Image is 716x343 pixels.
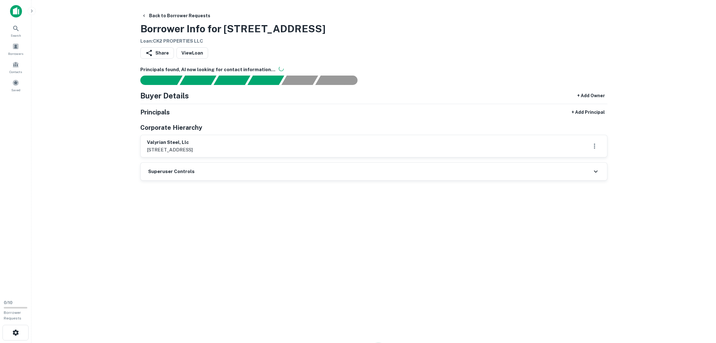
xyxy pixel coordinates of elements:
[180,76,216,85] div: Your request is received and processing...
[569,107,607,118] button: + Add Principal
[281,76,318,85] div: Principals found, still searching for contact information. This may take time...
[140,47,174,59] button: Share
[133,76,180,85] div: Sending borrower request to AI...
[148,168,195,175] h6: Superuser Controls
[2,22,30,39] a: Search
[4,310,21,320] span: Borrower Requests
[8,51,23,56] span: Borrowers
[575,90,607,101] button: + Add Owner
[147,146,193,154] p: [STREET_ADDRESS]
[4,300,13,305] span: 0 / 10
[11,33,21,38] span: Search
[2,77,30,94] a: Saved
[140,90,189,101] h4: Buyer Details
[140,21,326,36] h3: Borrower Info for [STREET_ADDRESS]
[9,69,22,74] span: Contacts
[140,108,170,117] h5: Principals
[315,76,365,85] div: AI fulfillment process complete.
[147,139,193,146] h6: valyrian steel, llc
[140,66,607,73] h6: Principals found, AI now looking for contact information...
[176,47,208,59] a: ViewLoan
[247,76,284,85] div: Principals found, AI now looking for contact information...
[213,76,250,85] div: Documents found, AI parsing details...
[140,123,202,132] h5: Corporate Hierarchy
[140,38,326,45] h6: Loan : CK2 PROPERTIES LLC
[10,5,22,18] img: capitalize-icon.png
[2,59,30,76] a: Contacts
[2,40,30,57] a: Borrowers
[11,87,20,92] span: Saved
[139,10,213,21] button: Back to Borrower Requests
